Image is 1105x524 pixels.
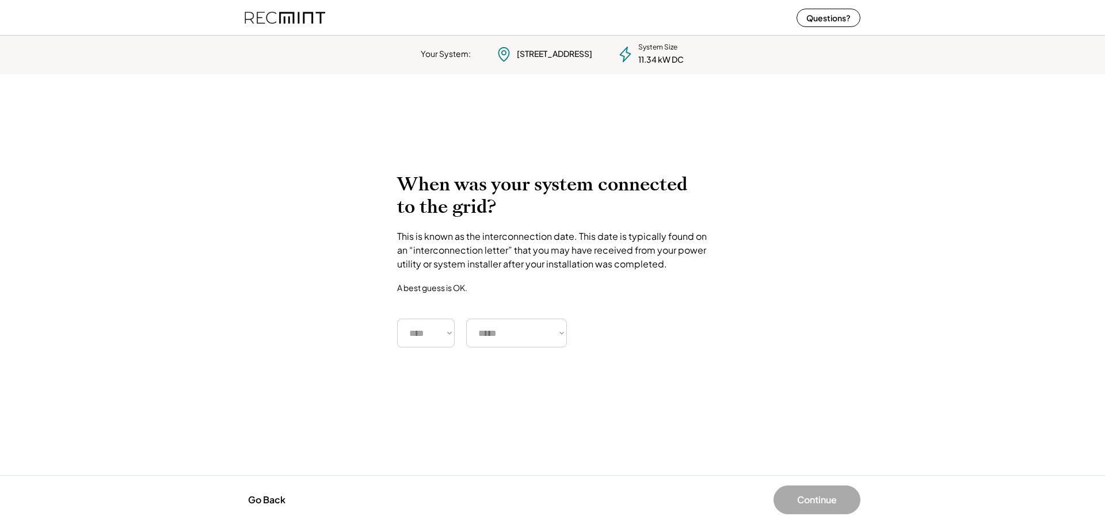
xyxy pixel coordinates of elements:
div: Your System: [421,48,471,60]
h2: When was your system connected to the grid? [397,173,708,218]
div: [STREET_ADDRESS] [517,48,592,60]
button: Questions? [797,9,860,27]
button: Go Back [245,487,289,512]
button: Continue [773,485,860,514]
div: 11.34 kW DC [638,54,684,66]
img: recmint-logotype%403x%20%281%29.jpeg [245,2,325,33]
div: This is known as the interconnection date. This date is typically found on an “interconnection le... [397,230,708,271]
div: System Size [638,43,677,52]
div: A best guess is OK. [397,282,467,293]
